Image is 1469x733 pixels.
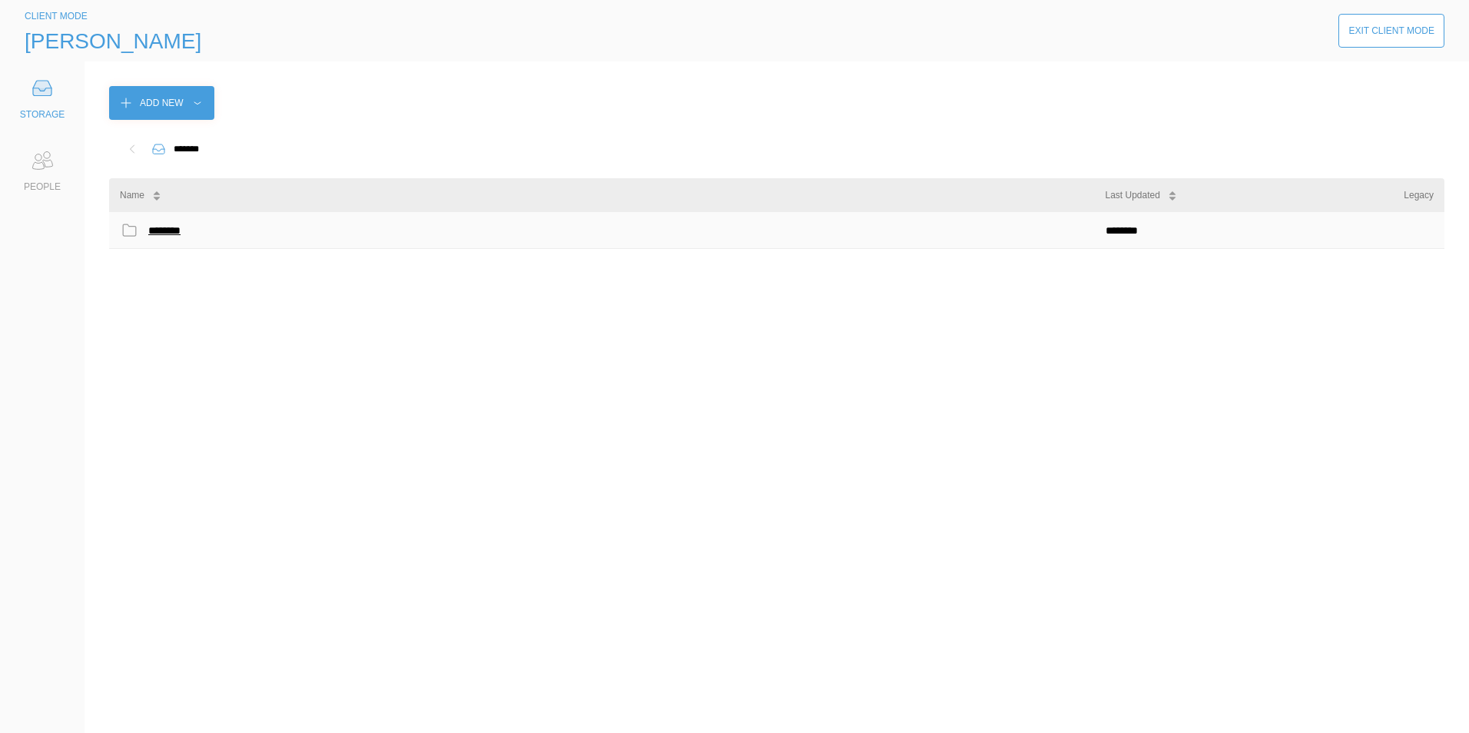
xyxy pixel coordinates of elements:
[24,179,61,194] div: PEOPLE
[140,95,184,111] div: Add New
[25,11,88,22] span: CLIENT MODE
[1348,23,1434,38] div: Exit Client Mode
[20,107,65,122] div: STORAGE
[109,86,214,120] button: Add New
[1106,187,1160,203] div: Last Updated
[120,187,144,203] div: Name
[25,29,201,54] span: [PERSON_NAME]
[1404,187,1434,203] div: Legacy
[1338,14,1444,48] button: Exit Client Mode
